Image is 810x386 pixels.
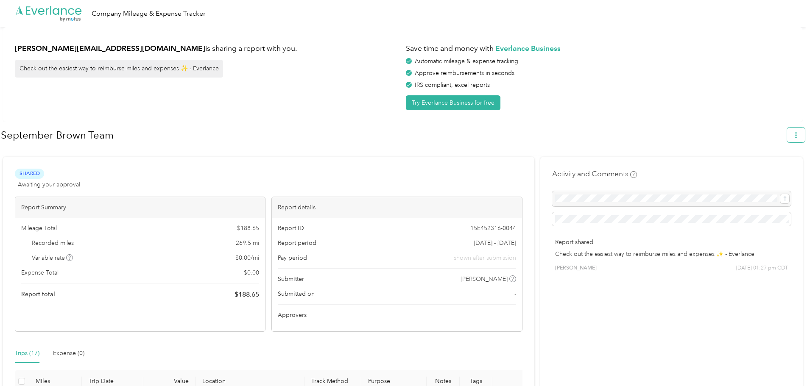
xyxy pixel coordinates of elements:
div: Report details [272,197,522,218]
div: Company Mileage & Expense Tracker [92,8,206,19]
span: Expense Total [21,268,59,277]
div: Check out the easiest way to reimburse miles and expenses ✨ - Everlance [15,60,223,78]
span: Pay period [278,253,307,262]
span: [PERSON_NAME] [555,264,597,272]
span: Approvers [278,311,307,319]
span: Variable rate [32,253,73,262]
span: Report total [21,290,55,299]
span: IRS compliant, excel reports [415,81,490,89]
span: 15E452316-0044 [470,224,516,233]
p: Check out the easiest way to reimburse miles and expenses ✨ - Everlance [555,250,788,258]
span: [PERSON_NAME] [461,275,508,283]
span: [DATE] - [DATE] [474,239,516,247]
h1: September Brown Team [1,125,781,145]
span: $ 188.65 [237,224,259,233]
span: $ 188.65 [235,289,259,300]
div: Trips (17) [15,349,39,358]
span: $ 0.00 / mi [235,253,259,262]
span: $ 0.00 [244,268,259,277]
span: Automatic mileage & expense tracking [415,58,518,65]
strong: Everlance Business [495,44,561,53]
span: Report ID [278,224,304,233]
span: shown after submission [454,253,516,262]
p: Report shared [555,238,788,247]
div: Expense (0) [53,349,84,358]
span: Approve reimbursements in seconds [415,69,514,77]
span: [DATE] 01:27 pm CDT [736,264,788,272]
h1: Save time and money with [406,43,791,54]
strong: [PERSON_NAME][EMAIL_ADDRESS][DOMAIN_NAME] [15,44,205,53]
span: Shared [15,169,44,178]
span: 269.5 mi [236,239,259,247]
span: Recorded miles [32,239,74,247]
span: Mileage Total [21,224,57,233]
span: - [514,289,516,298]
span: Report period [278,239,316,247]
span: Awaiting your approval [18,180,80,189]
span: Submitter [278,275,304,283]
button: Try Everlance Business for free [406,95,500,110]
h4: Activity and Comments [552,169,637,179]
span: Submitted on [278,289,315,298]
h1: is sharing a report with you. [15,43,400,54]
div: Report Summary [15,197,265,218]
